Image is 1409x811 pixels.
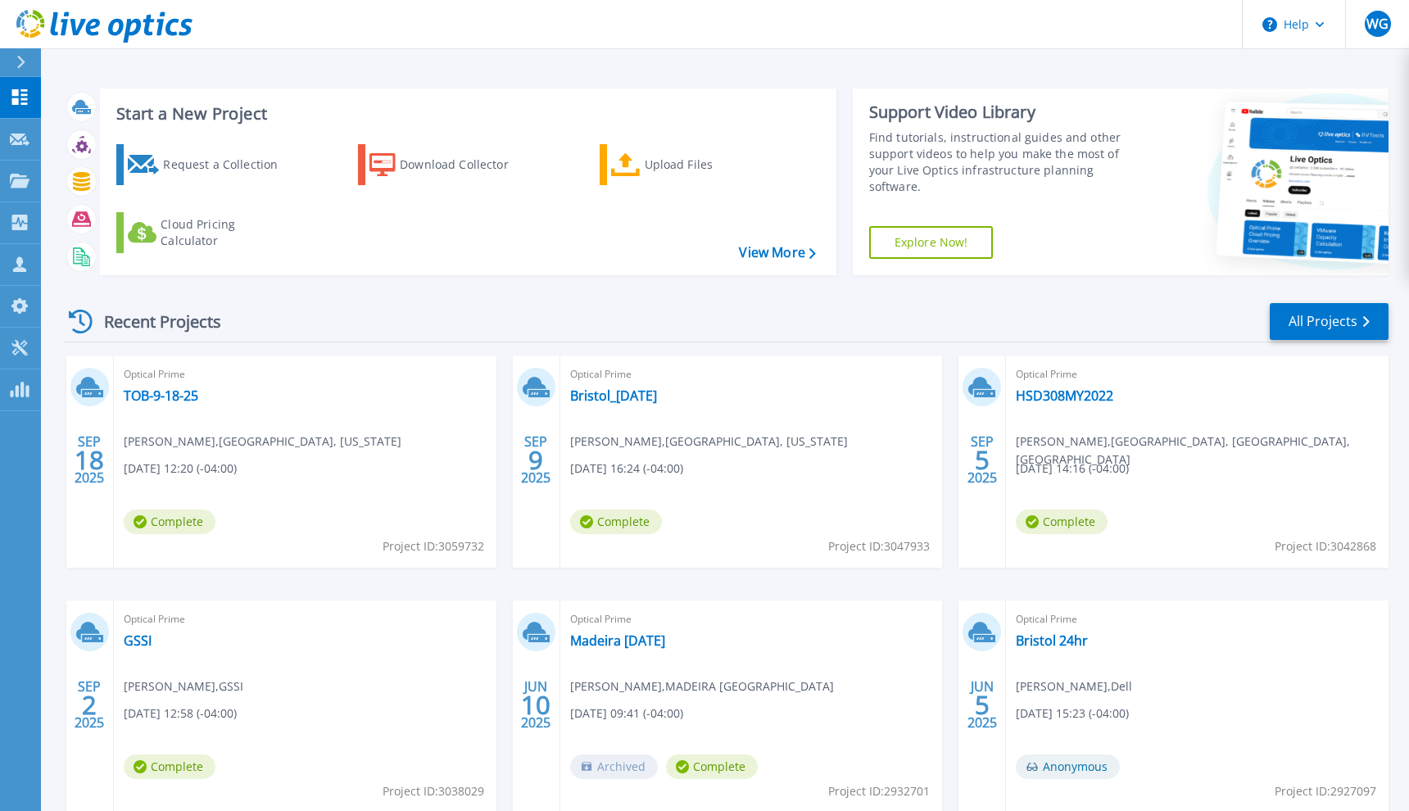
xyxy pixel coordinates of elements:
[82,698,97,712] span: 2
[739,245,815,261] a: View More
[570,632,665,649] a: Madeira [DATE]
[1016,632,1088,649] a: Bristol 24hr
[570,365,933,383] span: Optical Prime
[124,433,401,451] span: [PERSON_NAME] , [GEOGRAPHIC_DATA], [US_STATE]
[666,754,758,779] span: Complete
[1366,17,1389,30] span: WG
[124,460,237,478] span: [DATE] 12:20 (-04:00)
[967,430,998,490] div: SEP 2025
[358,144,541,185] a: Download Collector
[645,148,776,181] div: Upload Files
[570,387,657,404] a: Bristol_[DATE]
[1016,433,1389,469] span: [PERSON_NAME] , [GEOGRAPHIC_DATA], [GEOGRAPHIC_DATA], [GEOGRAPHIC_DATA]
[570,460,683,478] span: [DATE] 16:24 (-04:00)
[967,675,998,735] div: JUN 2025
[1016,460,1129,478] span: [DATE] 14:16 (-04:00)
[520,430,551,490] div: SEP 2025
[1016,705,1129,723] span: [DATE] 15:23 (-04:00)
[570,705,683,723] span: [DATE] 09:41 (-04:00)
[869,102,1140,123] div: Support Video Library
[400,148,531,181] div: Download Collector
[1270,303,1389,340] a: All Projects
[528,453,543,467] span: 9
[600,144,782,185] a: Upload Files
[869,129,1140,195] div: Find tutorials, instructional guides and other support videos to help you make the most of your L...
[116,212,299,253] a: Cloud Pricing Calculator
[570,754,658,779] span: Archived
[124,677,243,695] span: [PERSON_NAME] , GSSI
[124,632,152,649] a: GSSI
[570,610,933,628] span: Optical Prime
[828,782,930,800] span: Project ID: 2932701
[1275,537,1376,555] span: Project ID: 3042868
[124,365,487,383] span: Optical Prime
[74,675,105,735] div: SEP 2025
[383,782,484,800] span: Project ID: 3038029
[75,453,104,467] span: 18
[116,144,299,185] a: Request a Collection
[1016,510,1108,534] span: Complete
[570,433,848,451] span: [PERSON_NAME] , [GEOGRAPHIC_DATA], [US_STATE]
[124,387,198,404] a: TOB-9-18-25
[124,610,487,628] span: Optical Prime
[828,537,930,555] span: Project ID: 3047933
[124,510,215,534] span: Complete
[124,705,237,723] span: [DATE] 12:58 (-04:00)
[1016,610,1379,628] span: Optical Prime
[63,301,243,342] div: Recent Projects
[1016,365,1379,383] span: Optical Prime
[1275,782,1376,800] span: Project ID: 2927097
[124,754,215,779] span: Complete
[163,148,294,181] div: Request a Collection
[521,698,550,712] span: 10
[116,105,815,123] h3: Start a New Project
[161,216,292,249] div: Cloud Pricing Calculator
[1016,387,1113,404] a: HSD308MY2022
[520,675,551,735] div: JUN 2025
[570,510,662,534] span: Complete
[869,226,994,259] a: Explore Now!
[383,537,484,555] span: Project ID: 3059732
[1016,677,1132,695] span: [PERSON_NAME] , Dell
[1016,754,1120,779] span: Anonymous
[975,453,990,467] span: 5
[74,430,105,490] div: SEP 2025
[570,677,834,695] span: [PERSON_NAME] , MADEIRA [GEOGRAPHIC_DATA]
[975,698,990,712] span: 5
